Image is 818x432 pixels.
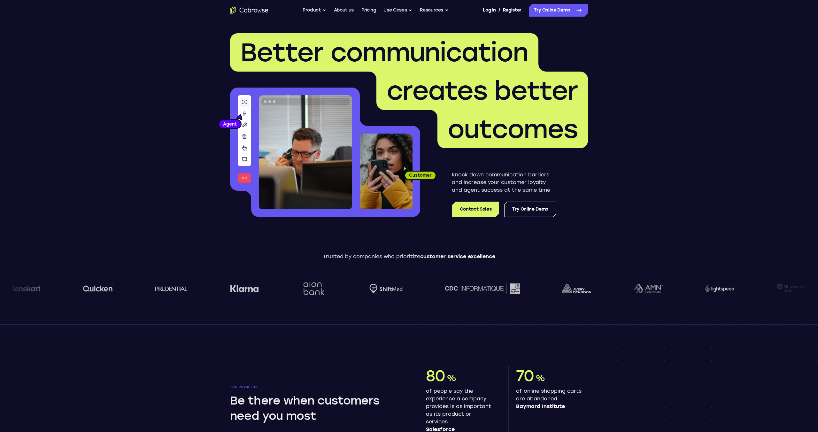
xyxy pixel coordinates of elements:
[420,253,495,259] span: customer service excellence
[452,202,499,217] a: Contact Sales
[516,403,583,410] span: Baymard Institute
[483,4,496,17] a: Log In
[438,283,513,293] img: CDC Informatique
[529,4,588,17] a: Try Online Demo
[230,393,397,424] h2: Be there when customers need you most
[77,283,106,293] img: quicken
[360,134,413,209] img: A customer holding their phone
[420,4,449,17] button: Resources
[223,285,252,292] img: Klarna
[556,284,585,293] img: avery-dennison
[426,366,445,385] span: 80
[698,285,728,292] img: Lightspeed
[383,4,412,17] button: Use Cases
[498,6,500,14] span: /
[295,276,320,302] img: Aion Bank
[363,284,396,294] img: Shiftmed
[503,4,521,17] a: Register
[447,373,456,383] span: %
[334,4,354,17] a: About us
[536,373,545,383] span: %
[230,385,400,389] p: The problem
[230,6,268,14] a: Go to the home page
[240,37,528,68] span: Better communication
[303,4,326,17] button: Product
[361,4,376,17] a: Pricing
[448,114,578,144] span: outcomes
[504,202,556,217] a: Try Online Demo
[516,387,583,410] p: of online shopping carts are abandoned.
[149,286,181,291] img: prudential
[627,284,656,294] img: AMN Healthcare
[387,75,578,106] span: creates better
[452,171,556,194] p: Knock down communication barriers and increase your customer loyalty and agent success at the sam...
[259,95,352,209] img: A customer support agent talking on the phone
[516,366,534,385] span: 70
